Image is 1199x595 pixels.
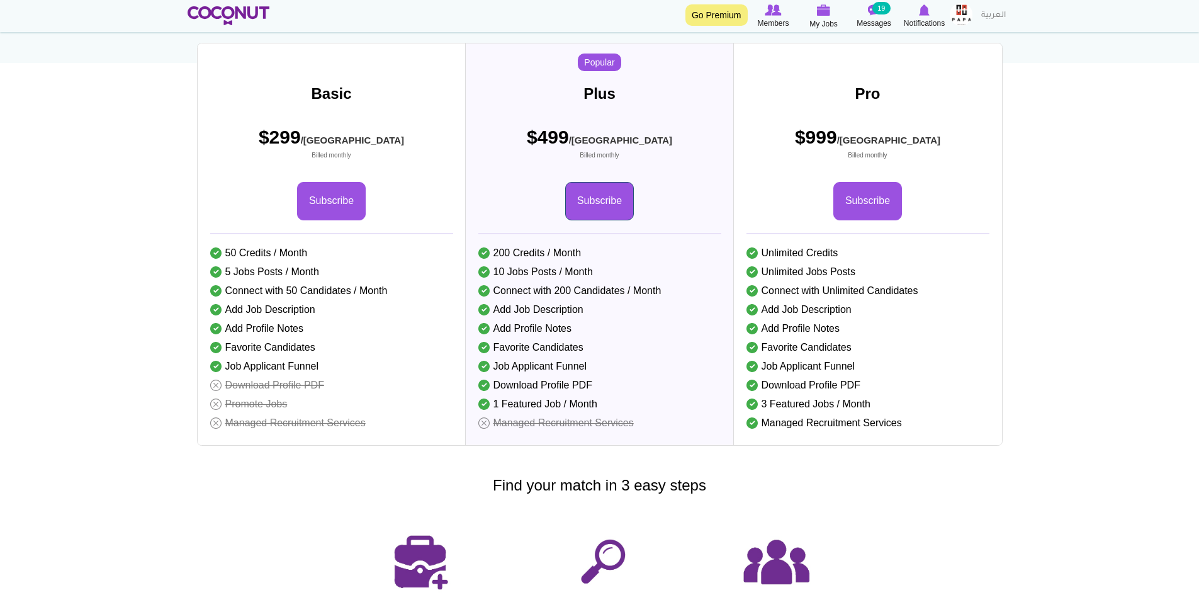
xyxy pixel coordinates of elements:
li: Connect with 50 Candidates / Month [210,281,453,300]
li: 50 Credits / Month [210,244,453,263]
img: My Jobs [817,4,831,16]
a: Subscribe [565,182,634,220]
img: Notifications [919,4,930,16]
li: Favorite Candidates [746,338,989,357]
li: 5 Jobs Posts / Month [210,263,453,281]
img: Home [188,6,270,25]
li: Job Applicant Funnel [478,357,721,376]
span: $499 [527,124,672,160]
h3: Pro [734,86,1002,102]
li: Favorite Candidates [478,338,721,357]
a: Subscribe [297,182,366,220]
img: Browse Members [765,4,781,16]
span: Messages [857,17,891,30]
h3: Find your match in 3 easy steps [178,477,1022,494]
li: Managed Recruitment Services [478,414,721,433]
li: Add Job Description [746,300,989,319]
span: $999 [795,124,940,160]
li: Connect with 200 Candidates / Month [478,281,721,300]
li: Favorite Candidates [210,338,453,357]
a: Subscribe [833,182,902,220]
li: Unlimited Credits [746,244,989,263]
li: Add Job Description [210,300,453,319]
li: 1 Featured Job / Month [478,395,721,414]
a: Notifications Notifications [899,3,950,30]
sub: /[GEOGRAPHIC_DATA] [301,135,404,145]
li: Unlimited Jobs Posts [746,263,989,281]
li: Add Profile Notes [210,319,453,338]
sub: /[GEOGRAPHIC_DATA] [837,135,940,145]
h3: Basic [198,86,466,102]
small: Billed monthly [259,151,404,160]
li: Download Profile PDF [478,376,721,395]
img: Messages [868,4,881,16]
small: Billed monthly [527,151,672,160]
small: Billed monthly [795,151,940,160]
li: Download Profile PDF [746,376,989,395]
a: Browse Members Members [748,3,799,30]
li: 200 Credits / Month [478,244,721,263]
li: Add Profile Notes [746,319,989,338]
span: $299 [259,124,404,160]
li: Download Profile PDF [210,376,453,395]
a: Messages Messages 19 [849,3,899,30]
li: Add Job Description [478,300,721,319]
li: 10 Jobs Posts / Month [478,263,721,281]
li: Managed Recruitment Services [746,414,989,433]
span: My Jobs [809,18,838,30]
a: العربية [975,3,1012,28]
li: Managed Recruitment Services [210,414,453,433]
li: 3 Featured Jobs / Month [746,395,989,414]
li: Connect with Unlimited Candidates [746,281,989,300]
small: 19 [872,2,890,14]
sub: /[GEOGRAPHIC_DATA] [569,135,672,145]
li: Add Profile Notes [478,319,721,338]
li: Job Applicant Funnel [210,357,453,376]
li: Promote Jobs [210,395,453,414]
a: Go Premium [685,4,748,26]
span: Members [757,17,789,30]
a: My Jobs My Jobs [799,3,849,30]
h3: Plus [466,86,734,102]
span: Popular [578,54,621,71]
li: Job Applicant Funnel [746,357,989,376]
span: Notifications [904,17,945,30]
